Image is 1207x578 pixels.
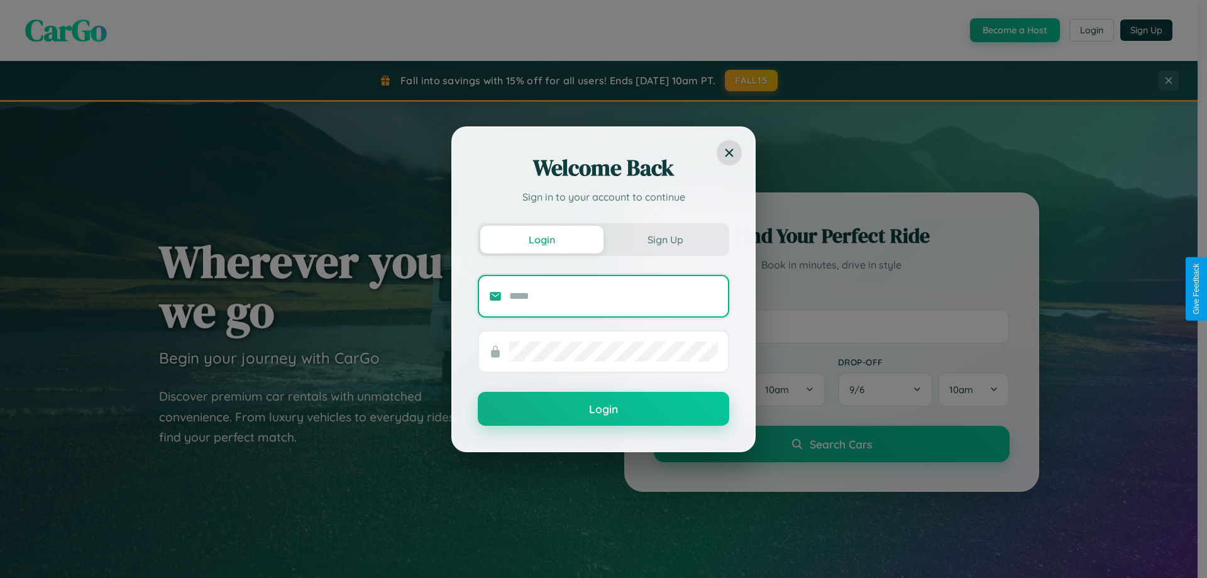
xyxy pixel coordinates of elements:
[478,153,729,183] h2: Welcome Back
[603,226,727,253] button: Sign Up
[478,392,729,426] button: Login
[1192,264,1201,314] div: Give Feedback
[480,226,603,253] button: Login
[478,189,729,204] p: Sign in to your account to continue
